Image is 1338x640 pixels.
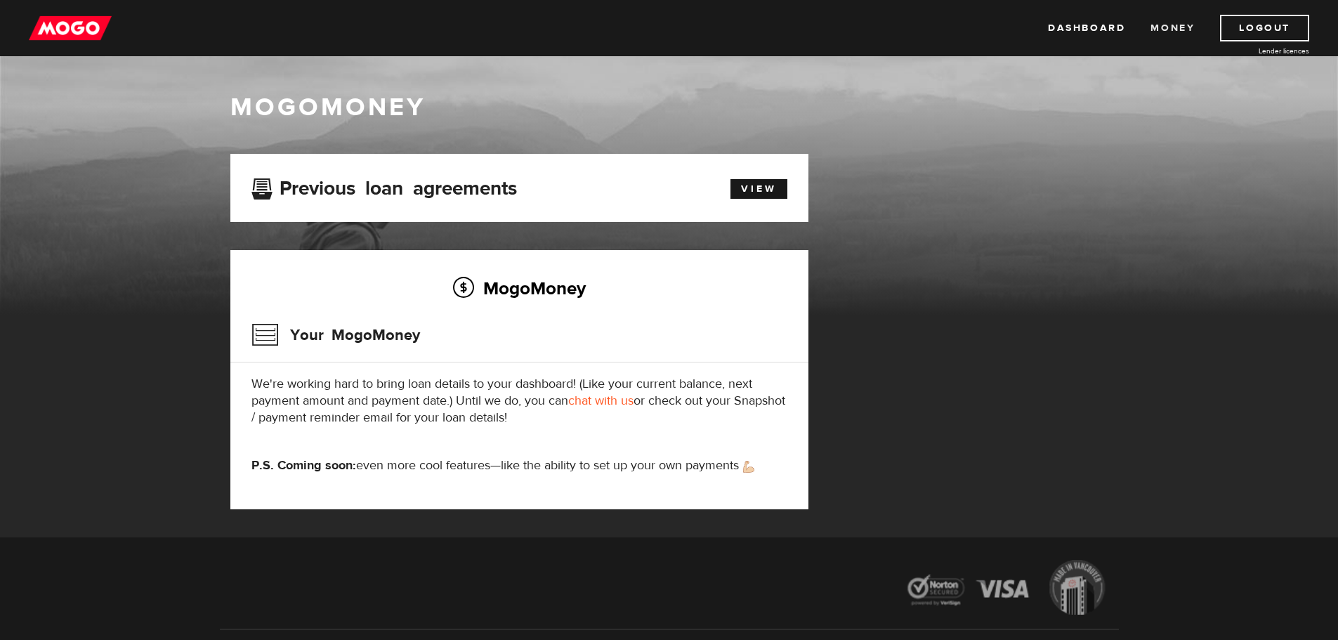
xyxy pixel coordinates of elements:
[251,457,787,474] p: even more cool features—like the ability to set up your own payments
[251,317,420,353] h3: Your MogoMoney
[29,15,112,41] img: mogo_logo-11ee424be714fa7cbb0f0f49df9e16ec.png
[1057,313,1338,640] iframe: LiveChat chat widget
[894,549,1119,629] img: legal-icons-92a2ffecb4d32d839781d1b4e4802d7b.png
[1220,15,1309,41] a: Logout
[730,179,787,199] a: View
[251,177,517,195] h3: Previous loan agreements
[251,457,356,474] strong: P.S. Coming soon:
[568,393,634,409] a: chat with us
[230,93,1108,122] h1: MogoMoney
[1204,46,1309,56] a: Lender licences
[1150,15,1195,41] a: Money
[251,376,787,426] p: We're working hard to bring loan details to your dashboard! (Like your current balance, next paym...
[251,273,787,303] h2: MogoMoney
[1048,15,1125,41] a: Dashboard
[743,461,754,473] img: strong arm emoji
